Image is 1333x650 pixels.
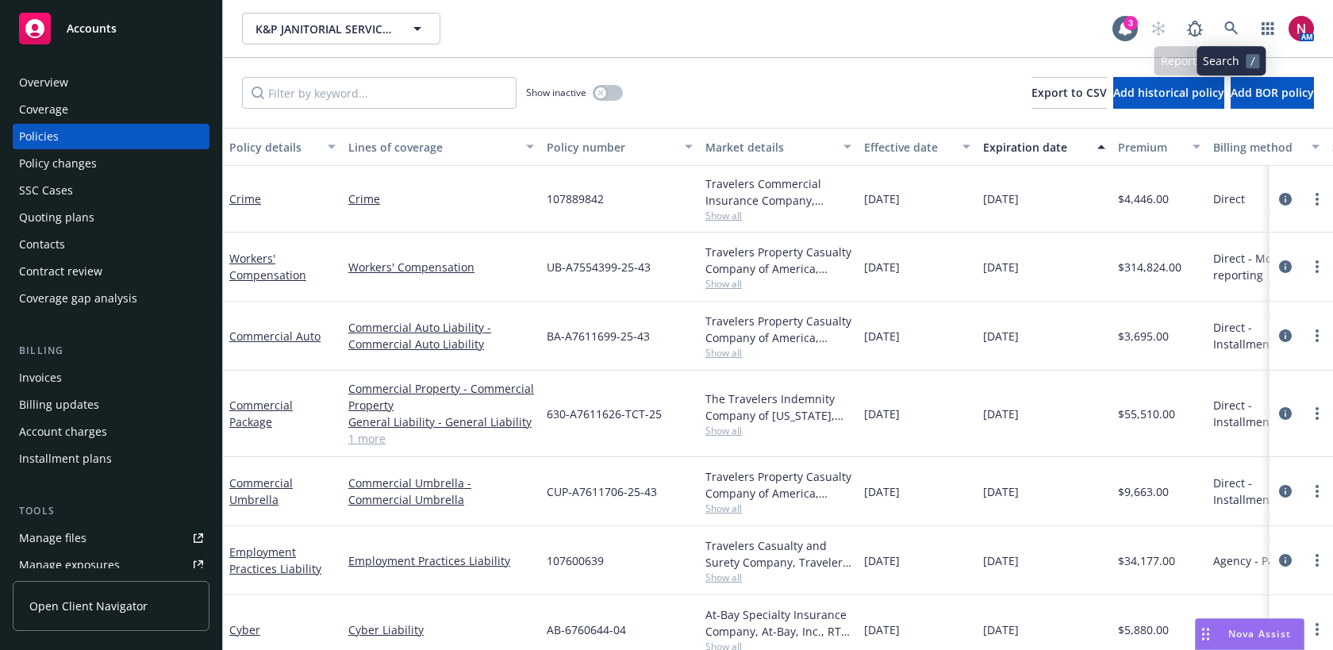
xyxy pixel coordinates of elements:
span: [DATE] [864,259,900,275]
div: Manage files [19,525,86,551]
div: Contacts [19,232,65,257]
span: [DATE] [983,621,1019,638]
a: circleInformation [1276,257,1295,276]
button: Market details [699,128,858,166]
span: 107600639 [547,552,604,569]
a: Quoting plans [13,205,209,230]
span: Direct - Installments [1213,397,1320,430]
a: Coverage gap analysis [13,286,209,311]
div: Travelers Property Casualty Company of America, Travelers Insurance [705,313,851,346]
div: Drag to move [1196,619,1216,649]
button: Effective date [858,128,977,166]
a: more [1308,482,1327,501]
button: Nova Assist [1195,618,1304,650]
a: Start snowing [1143,13,1174,44]
a: Manage exposures [13,552,209,578]
a: Accounts [13,6,209,51]
a: Cyber [229,622,260,637]
span: $3,695.00 [1118,328,1169,344]
input: Filter by keyword... [242,77,517,109]
span: Nova Assist [1228,627,1291,640]
span: Show all [705,424,851,437]
button: Add BOR policy [1231,77,1314,109]
div: Lines of coverage [348,139,517,156]
a: Policies [13,124,209,149]
span: [DATE] [983,552,1019,569]
span: Direct [1213,190,1245,207]
a: 1 more [348,430,534,447]
a: Workers' Compensation [348,259,534,275]
span: [DATE] [864,552,900,569]
a: Employment Practices Liability [229,544,321,576]
div: Policy number [547,139,675,156]
a: circleInformation [1276,482,1295,501]
span: Show all [705,571,851,584]
a: Switch app [1252,13,1284,44]
div: Policy changes [19,151,97,176]
a: more [1308,326,1327,345]
a: Policy changes [13,151,209,176]
span: [DATE] [983,328,1019,344]
div: Premium [1118,139,1183,156]
div: Contract review [19,259,102,284]
a: Contract review [13,259,209,284]
button: Lines of coverage [342,128,540,166]
div: Tools [13,503,209,519]
a: Commercial Umbrella [229,475,293,507]
a: more [1308,190,1327,209]
span: [DATE] [864,328,900,344]
div: Billing updates [19,392,99,417]
span: $34,177.00 [1118,552,1175,569]
a: more [1308,257,1327,276]
a: Commercial Auto [229,329,321,344]
span: CUP-A7611706-25-43 [547,483,657,500]
span: $55,510.00 [1118,406,1175,422]
button: K&P JANITORIAL SERVICES, INC [242,13,440,44]
img: photo [1289,16,1314,41]
a: circleInformation [1276,326,1295,345]
span: [DATE] [983,190,1019,207]
div: Travelers Property Casualty Company of America, Travelers Insurance [705,468,851,502]
a: Crime [229,191,261,206]
a: Workers' Compensation [229,251,306,283]
div: At-Bay Specialty Insurance Company, At-Bay, Inc., RT Specialty Insurance Services, LLC (RSG Speci... [705,606,851,640]
span: $9,663.00 [1118,483,1169,500]
button: Add historical policy [1113,77,1224,109]
a: Contacts [13,232,209,257]
a: Commercial Auto Liability - Commercial Auto Liability [348,319,534,352]
span: AB-6760644-04 [547,621,626,638]
div: SSC Cases [19,178,73,203]
span: Direct - Installments [1213,475,1320,508]
span: Direct - Installments [1213,319,1320,352]
span: Agency - Pay in full [1213,552,1314,569]
a: Report a Bug [1179,13,1211,44]
a: Manage files [13,525,209,551]
span: Show all [705,502,851,515]
span: Add BOR policy [1231,85,1314,100]
a: circleInformation [1276,190,1295,209]
div: Effective date [864,139,953,156]
a: circleInformation [1276,404,1295,423]
div: Account charges [19,419,107,444]
span: Open Client Navigator [29,598,148,614]
a: Account charges [13,419,209,444]
a: more [1308,620,1327,639]
div: Travelers Commercial Insurance Company, Travelers Insurance [705,175,851,209]
button: Export to CSV [1031,77,1107,109]
a: General Liability - General Liability [348,413,534,430]
span: 107889842 [547,190,604,207]
span: BA-A7611699-25-43 [547,328,650,344]
a: Commercial Package [229,398,293,429]
a: Commercial Property - Commercial Property [348,380,534,413]
span: [DATE] [983,259,1019,275]
span: $4,446.00 [1118,190,1169,207]
span: Show all [705,277,851,290]
div: Overview [19,70,68,95]
span: [DATE] [864,406,900,422]
span: [DATE] [864,190,900,207]
a: more [1308,551,1327,570]
button: Billing method [1207,128,1326,166]
span: [DATE] [864,621,900,638]
a: Overview [13,70,209,95]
